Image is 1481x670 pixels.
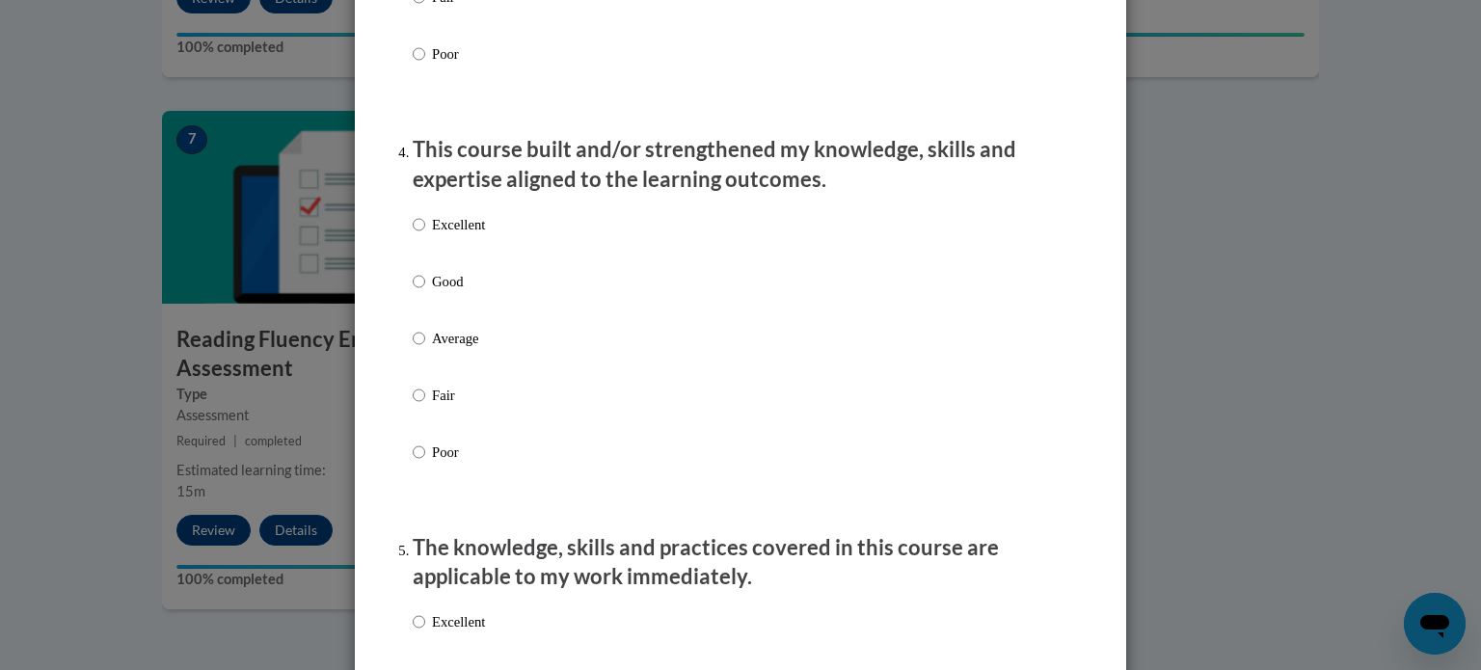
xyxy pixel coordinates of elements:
[432,271,485,292] p: Good
[413,328,425,349] input: Average
[413,43,425,65] input: Poor
[432,442,485,463] p: Poor
[432,43,485,65] p: Poor
[413,214,425,235] input: Excellent
[413,271,425,292] input: Good
[413,442,425,463] input: Poor
[413,611,425,632] input: Excellent
[432,611,485,632] p: Excellent
[413,135,1068,195] p: This course built and/or strengthened my knowledge, skills and expertise aligned to the learning ...
[413,385,425,406] input: Fair
[432,214,485,235] p: Excellent
[413,533,1068,593] p: The knowledge, skills and practices covered in this course are applicable to my work immediately.
[432,328,485,349] p: Average
[432,385,485,406] p: Fair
